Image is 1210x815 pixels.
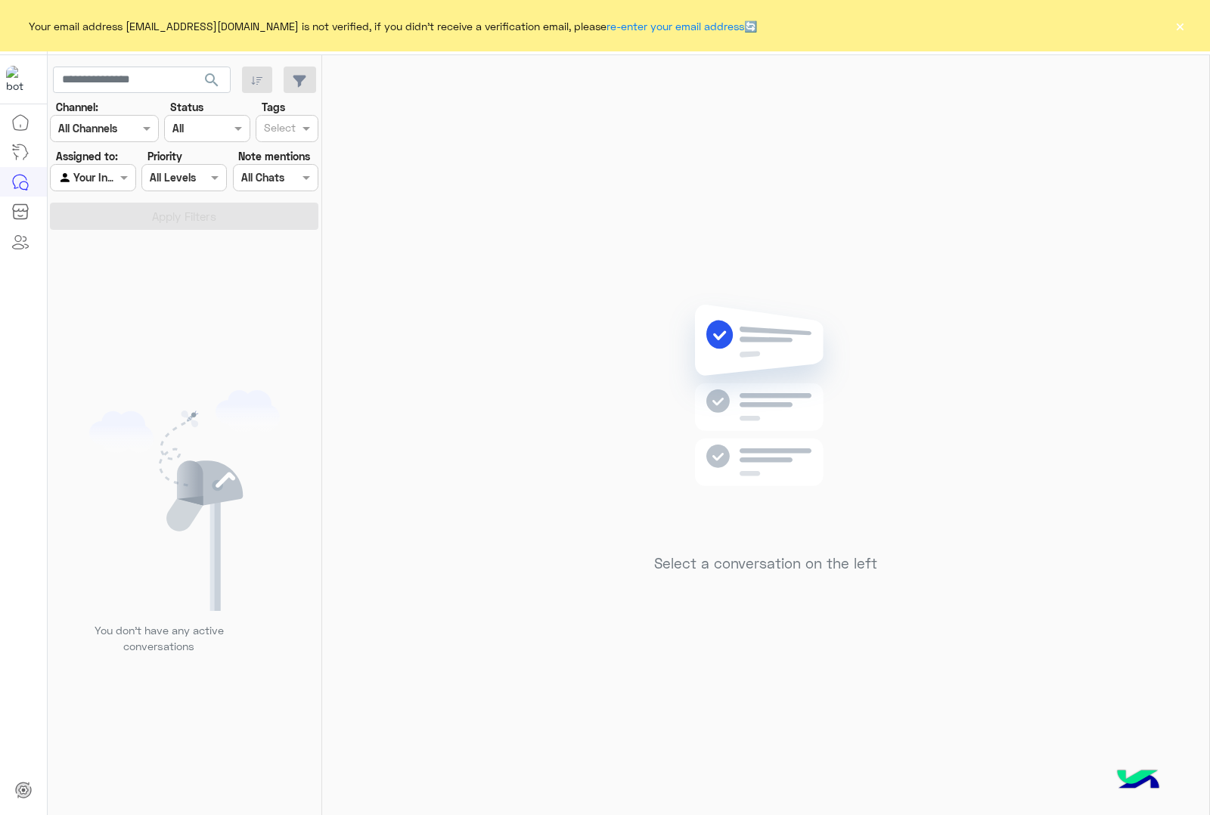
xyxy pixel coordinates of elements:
button: search [194,67,231,99]
label: Note mentions [238,148,310,164]
h5: Select a conversation on the left [654,555,877,572]
label: Assigned to: [56,148,118,164]
a: re-enter your email address [607,20,744,33]
img: empty users [89,390,280,611]
div: Select [262,119,296,139]
label: Priority [147,148,182,164]
label: Status [170,99,203,115]
button: Apply Filters [50,203,318,230]
p: You don’t have any active conversations [82,622,235,655]
label: Channel: [56,99,98,115]
span: search [203,71,221,89]
label: Tags [262,99,285,115]
span: Your email address [EMAIL_ADDRESS][DOMAIN_NAME] is not verified, if you didn't receive a verifica... [29,18,757,34]
img: 713415422032625 [6,66,33,93]
img: no messages [656,293,875,544]
button: × [1172,18,1187,33]
img: hulul-logo.png [1112,755,1165,807]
